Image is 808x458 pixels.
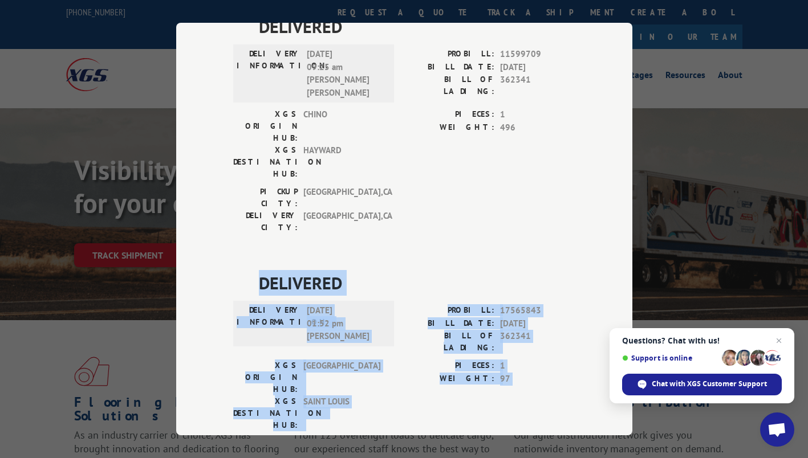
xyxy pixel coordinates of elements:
span: [DATE] [500,317,575,330]
label: BILL DATE: [404,61,494,74]
span: Chat with XGS Customer Support [652,379,767,389]
label: XGS DESTINATION HUB: [233,144,298,180]
span: [DATE] [500,61,575,74]
span: SAINT LOUIS [303,395,380,431]
label: PROBILL: [404,304,494,317]
label: XGS ORIGIN HUB: [233,108,298,144]
label: PROBILL: [404,48,494,61]
span: 1 [500,359,575,373]
span: [DATE] 01:52 pm [PERSON_NAME] [307,304,384,343]
label: DELIVERY INFORMATION: [237,304,301,343]
span: Chat with XGS Customer Support [622,374,782,395]
label: DELIVERY INFORMATION: [237,48,301,99]
span: 97 [500,373,575,386]
span: 1 [500,108,575,121]
span: [GEOGRAPHIC_DATA] [303,359,380,395]
label: PIECES: [404,108,494,121]
label: DELIVERY CITY: [233,210,298,234]
label: XGS ORIGIN HUB: [233,359,298,395]
label: PIECES: [404,359,494,373]
span: CHINO [303,108,380,144]
label: PICKUP CITY: [233,186,298,210]
span: [GEOGRAPHIC_DATA] , CA [303,186,380,210]
span: 496 [500,121,575,134]
span: 17565843 [500,304,575,317]
label: XGS DESTINATION HUB: [233,395,298,431]
span: Support is online [622,354,718,362]
span: [DATE] 09:25 am [PERSON_NAME] [PERSON_NAME] [307,48,384,99]
span: DELIVERED [259,14,575,39]
label: WEIGHT: [404,121,494,134]
span: 362341 [500,330,575,354]
label: BILL OF LADING: [404,330,494,354]
span: 11599709 [500,48,575,61]
span: HAYWARD [303,144,380,180]
span: DELIVERED [259,270,575,296]
label: BILL OF LADING: [404,73,494,97]
label: WEIGHT: [404,373,494,386]
a: Open chat [760,412,794,447]
span: Questions? Chat with us! [622,336,782,345]
label: BILL DATE: [404,317,494,330]
span: 362341 [500,73,575,97]
span: [GEOGRAPHIC_DATA] , CA [303,210,380,234]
